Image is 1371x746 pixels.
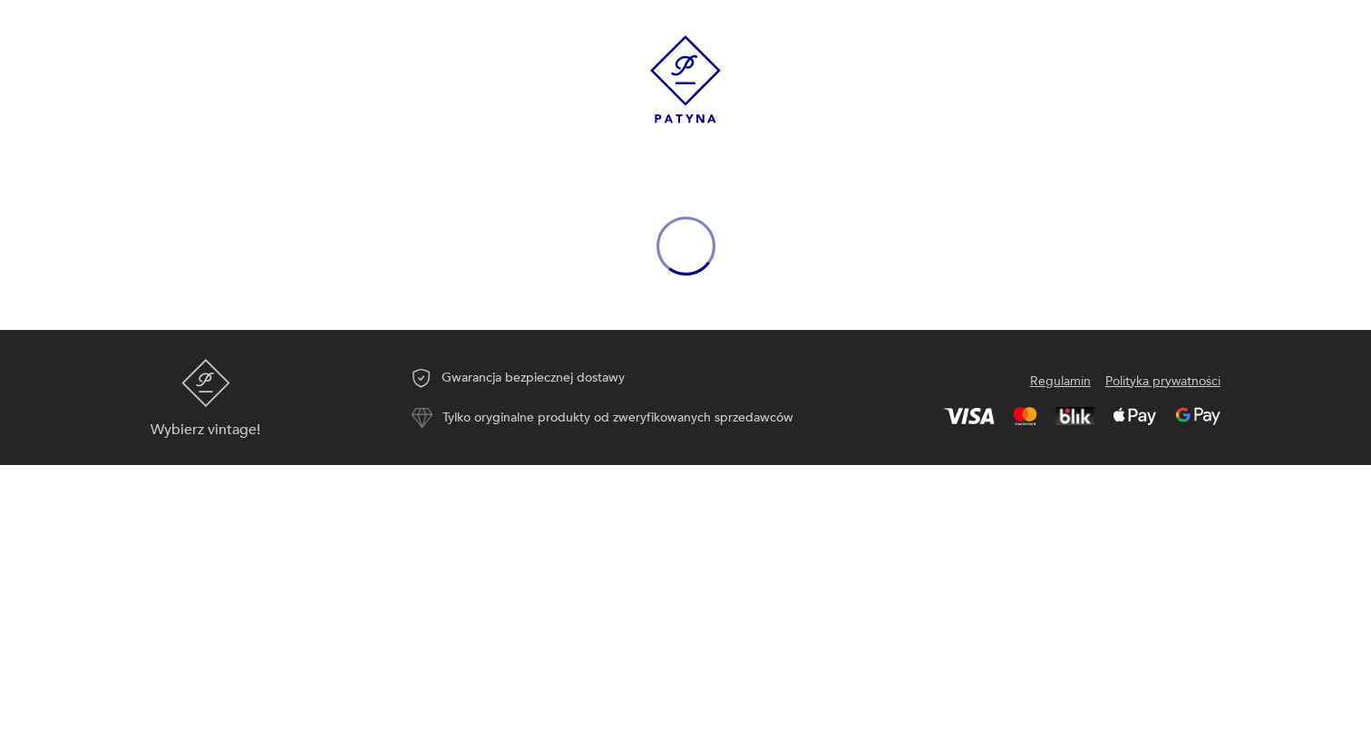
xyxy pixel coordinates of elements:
img: Google Pay [1175,407,1220,425]
img: Mastercard [1013,407,1037,425]
a: Regulamin [1030,371,1091,392]
img: Ikona gwarancji [411,367,433,389]
img: Patyna - sklep z meblami i dekoracjami vintage [181,359,230,407]
p: Tylko oryginalne produkty od zweryfikowanych sprzedawców [442,408,793,428]
p: Gwarancja bezpiecznej dostawy [442,368,625,388]
img: Visa [944,408,995,424]
img: Patyna - sklep z meblami i dekoracjami vintage [650,35,721,123]
a: Polityka prywatności [1105,371,1220,392]
img: Ikona autentyczności [411,407,433,429]
img: Apple Pay [1113,407,1157,425]
p: Wybierz vintage! [151,423,260,436]
img: BLIK [1055,407,1094,425]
